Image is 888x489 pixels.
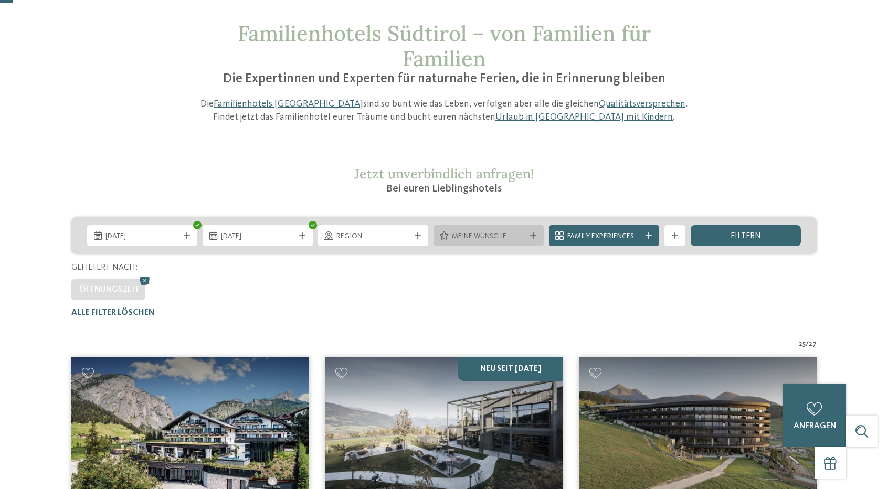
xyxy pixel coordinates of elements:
span: Alle Filter löschen [71,309,155,317]
span: [DATE] [221,231,294,242]
a: Familienhotels [GEOGRAPHIC_DATA] [214,99,363,109]
span: Jetzt unverbindlich anfragen! [354,165,534,182]
span: Region [336,231,410,242]
span: Familienhotels Südtirol – von Familien für Familien [238,20,651,72]
span: anfragen [794,422,836,430]
span: Bei euren Lieblingshotels [386,184,502,194]
span: [DATE] [105,231,179,242]
span: Öffnungszeit [79,285,140,294]
span: filtern [731,232,761,240]
span: Meine Wünsche [452,231,525,242]
span: 25 [799,339,806,349]
span: Gefiltert nach: [71,263,138,272]
a: Qualitätsversprechen [599,99,685,109]
a: anfragen [783,384,846,447]
span: Die Expertinnen und Experten für naturnahe Ferien, die in Erinnerung bleiben [223,72,665,86]
span: Family Experiences [567,231,641,242]
a: Urlaub in [GEOGRAPHIC_DATA] mit Kindern [495,112,673,122]
p: Die sind so bunt wie das Leben, verfolgen aber alle die gleichen . Findet jetzt das Familienhotel... [195,98,693,124]
span: / [806,339,809,349]
span: 27 [809,339,817,349]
